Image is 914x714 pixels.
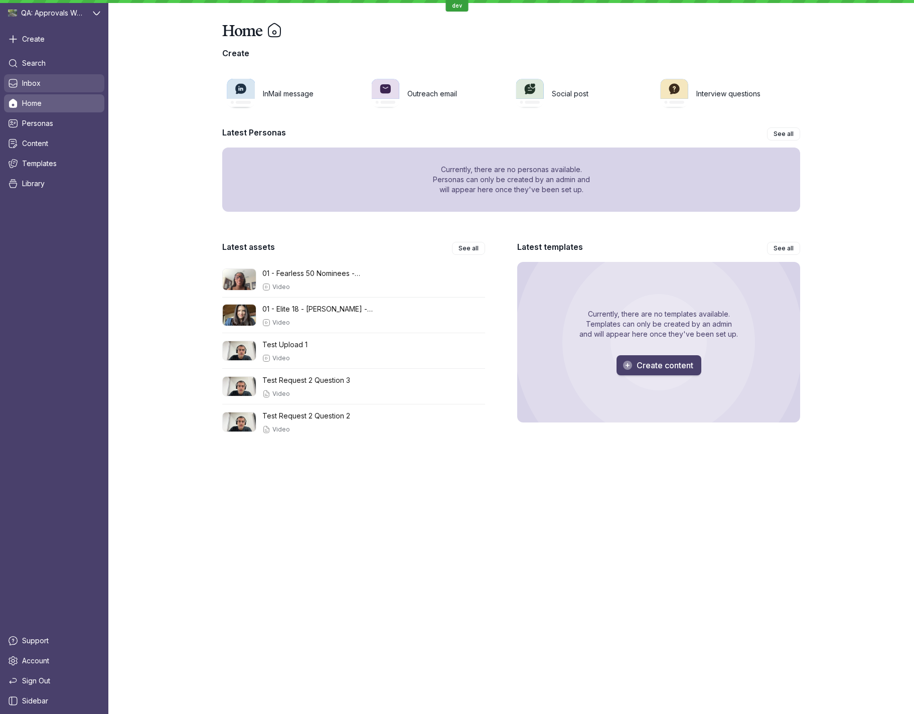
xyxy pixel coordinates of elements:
p: 01 - Fearless 50 Nominees - [PERSON_NAME] - What is your name, title, and company-.mp4 [262,268,380,279]
p: Video [270,283,290,291]
span: See all [774,243,794,253]
img: ac0f7934-1bcf-417d-a5bd-51b4eda136db_poster.0000001.jpg [222,341,256,360]
p: Create [222,48,800,58]
span: Sign Out [22,676,50,686]
a: Content [4,134,104,153]
a: See all [767,127,800,140]
div: Currently, there are no templates available. Templates can only be created by an admin and will a... [550,309,767,339]
a: Library [4,175,104,193]
h3: InMail message [263,89,314,99]
img: 049318b2-5b9c-44c7-9794-25418c062915_poster.0000001.jpg [222,376,256,396]
p: 01 - Elite 18 - [PERSON_NAME] - What is your name, title, and company-.mp4 [262,304,380,315]
span: See all [459,243,479,253]
a: Test Request 2 Question 3Video [222,369,485,404]
span: Create content [637,360,693,370]
span: Inbox [22,78,41,88]
p: Video [270,390,290,398]
h3: Social post [552,89,588,99]
span: Library [22,179,45,189]
div: QA: Approvals Workflow [4,4,91,22]
p: Test Upload 1 [262,339,308,350]
span: QA: Approvals Workflow [21,8,85,18]
img: eda47553-954f-4cbe-8836-b5133c96dd19_poster.0000001.jpg [222,304,256,326]
a: Test Upload 1Video [222,333,485,368]
span: Home [22,98,42,108]
a: Social post [511,74,650,113]
p: Video [270,319,290,327]
div: Currently, there are no personas available. Personas can only be created by an admin and will app... [403,165,620,195]
a: 01 - Elite 18 - [PERSON_NAME] - What is your name, title, and company-.mp4Video [222,298,485,333]
span: Search [22,58,46,68]
a: Interview questions [656,74,794,113]
a: Sign Out [4,672,104,690]
a: Account [4,652,104,670]
a: See all [767,242,800,255]
h3: Interview questions [696,89,760,99]
p: Test Request 2 Question 3 [262,375,350,386]
button: Create [4,30,104,48]
p: Video [270,354,290,362]
a: Test Request 2 Question 2Video [222,404,485,440]
img: dcc0e648-7d44-4532-92a2-c20c4197ef55_poster.0000001.jpg [222,268,256,291]
a: 01 - Fearless 50 Nominees - [PERSON_NAME] - What is your name, title, and company-.mp4Video [222,262,485,297]
a: Support [4,632,104,650]
a: Inbox [4,74,104,92]
p: Latest assets [222,242,275,252]
button: Create content [617,355,701,375]
span: Support [22,636,49,646]
a: See all [452,242,485,255]
div: Home [222,20,800,40]
a: Home [4,94,104,112]
span: See all [774,129,794,139]
a: Search [4,54,104,72]
button: QA: Approvals Workflow avatarQA: Approvals Workflow [4,4,104,22]
span: Create [22,34,45,44]
span: Templates [22,159,57,169]
span: Personas [22,118,53,128]
span: Account [22,656,49,666]
a: Templates [4,155,104,173]
p: Latest Personas [222,127,286,137]
span: Content [22,138,48,149]
img: QA: Approvals Workflow avatar [8,9,17,18]
a: Sidebar [4,692,104,710]
p: Video [270,425,290,434]
img: 84f10ddf-faf4-41a8-9635-6749d89e2b09_poster.0000001.jpg [222,412,256,432]
a: Outreach email [367,74,505,113]
p: Test Request 2 Question 2 [262,410,350,421]
a: InMail message [222,74,361,113]
h3: Outreach email [407,89,457,99]
a: Personas [4,114,104,132]
span: Sidebar [22,696,48,706]
p: Latest templates [517,242,583,252]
